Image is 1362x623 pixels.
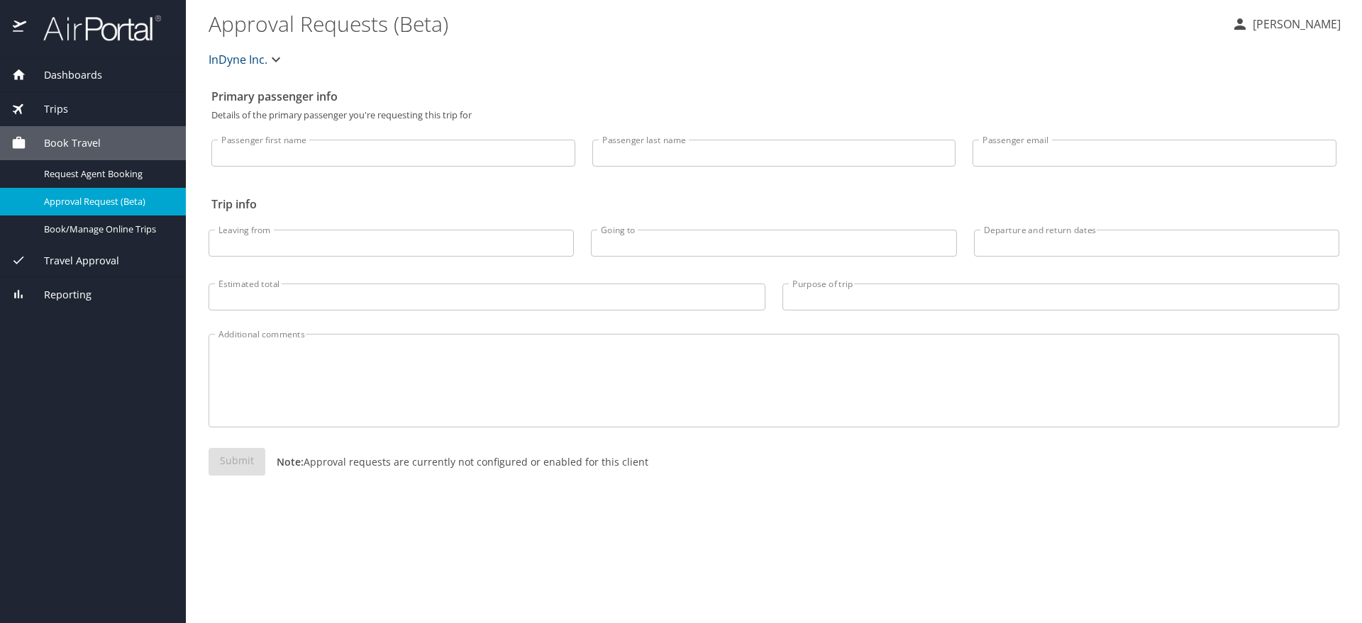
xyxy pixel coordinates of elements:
h2: Primary passenger info [211,85,1336,108]
button: [PERSON_NAME] [1226,11,1346,37]
p: Approval requests are currently not configured or enabled for this client [265,454,648,469]
img: airportal-logo.png [28,14,161,42]
strong: Note: [277,455,304,468]
p: Details of the primary passenger you're requesting this trip for [211,111,1336,120]
span: Book/Manage Online Trips [44,223,169,236]
p: [PERSON_NAME] [1248,16,1341,33]
span: InDyne Inc. [209,50,267,69]
span: Reporting [26,287,92,303]
span: Travel Approval [26,253,119,269]
span: Dashboards [26,67,102,83]
img: icon-airportal.png [13,14,28,42]
span: Approval Request (Beta) [44,195,169,208]
button: InDyne Inc. [203,45,290,74]
h1: Approval Requests (Beta) [209,1,1220,45]
span: Book Travel [26,135,101,151]
h2: Trip info [211,193,1336,215]
span: Trips [26,101,68,117]
span: Request Agent Booking [44,167,169,181]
